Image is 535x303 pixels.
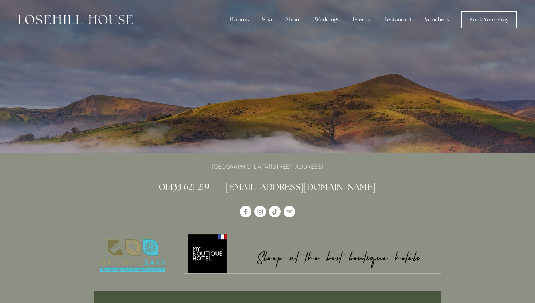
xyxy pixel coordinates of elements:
[284,206,295,217] a: TripAdvisor
[159,181,209,193] a: 01433 621 219
[94,233,171,279] img: Nature's Safe - Logo
[184,233,442,273] img: My Boutique Hotel - Logo
[94,162,441,172] p: [GEOGRAPHIC_DATA][STREET_ADDRESS]
[461,11,517,28] a: Book Your Stay
[419,12,455,27] a: Vouchers
[256,12,278,27] div: Spa
[269,206,281,217] a: TikTok
[347,12,376,27] div: Events
[226,181,376,193] a: [EMAIL_ADDRESS][DOMAIN_NAME]
[254,206,266,217] a: Instagram
[18,15,133,24] img: Losehill House
[184,233,442,274] a: My Boutique Hotel - Logo
[240,206,251,217] a: Losehill House Hotel & Spa
[309,12,345,27] div: Weddings
[224,12,255,27] div: Rooms
[377,12,417,27] div: Restaurant
[279,12,307,27] div: About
